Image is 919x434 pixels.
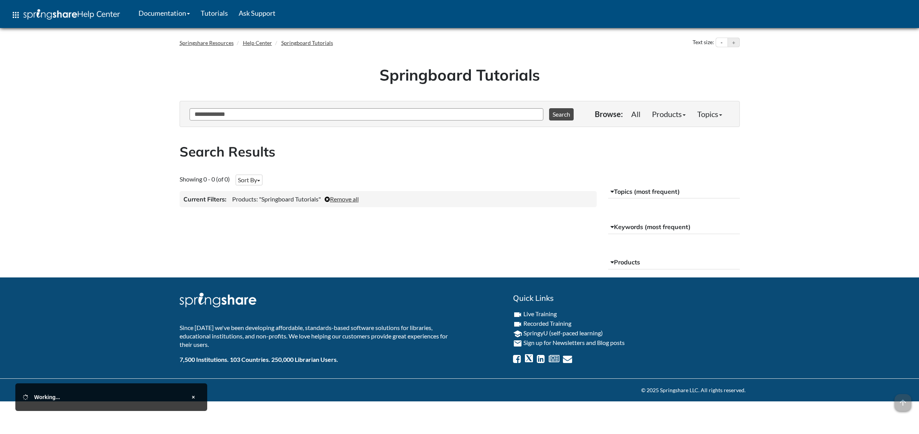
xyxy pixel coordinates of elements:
[716,38,728,47] button: Decrease text size
[608,256,740,269] button: Products
[523,339,625,346] a: Sign up for Newsletters and Blog posts
[549,108,574,120] button: Search
[6,3,125,26] a: apps Help Center
[232,195,258,203] span: Products:
[77,9,120,19] span: Help Center
[233,3,281,23] a: Ask Support
[259,195,321,203] span: "Springboard Tutorials"
[691,106,728,122] a: Topics
[691,38,716,48] div: Text size:
[513,293,740,304] h2: Quick Links
[195,3,233,23] a: Tutorials
[180,40,234,46] a: Springshare Resources
[523,320,571,327] a: Recorded Training
[608,185,740,199] button: Topics (most frequent)
[34,394,60,400] span: Working...
[180,293,256,307] img: Springshare
[646,106,691,122] a: Products
[133,3,195,23] a: Documentation
[513,339,522,348] i: email
[513,320,522,329] i: videocam
[523,310,557,317] a: Live Training
[595,109,623,119] p: Browse:
[325,195,359,203] a: Remove all
[180,323,454,349] p: Since [DATE] we've been developing affordable, standards-based software solutions for libraries, ...
[11,10,20,20] span: apps
[236,175,262,185] button: Sort By
[513,329,522,338] i: school
[894,394,911,411] span: arrow_upward
[23,9,77,20] img: Springshare
[185,64,734,86] h1: Springboard Tutorials
[174,386,746,394] div: © 2025 Springshare LLC. All rights reserved.
[180,356,338,363] b: 7,500 Institutions. 103 Countries. 250,000 Librarian Users.
[728,38,739,47] button: Increase text size
[523,329,603,337] a: SpringyU (self-paced learning)
[513,310,522,319] i: videocam
[180,142,740,161] h2: Search Results
[180,175,230,183] span: Showing 0 - 0 (of 0)
[187,391,200,403] button: Close
[894,395,911,404] a: arrow_upward
[608,220,740,234] button: Keywords (most frequent)
[625,106,646,122] a: All
[243,40,272,46] a: Help Center
[183,195,226,203] h3: Current Filters
[281,40,333,46] a: Springboard Tutorials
